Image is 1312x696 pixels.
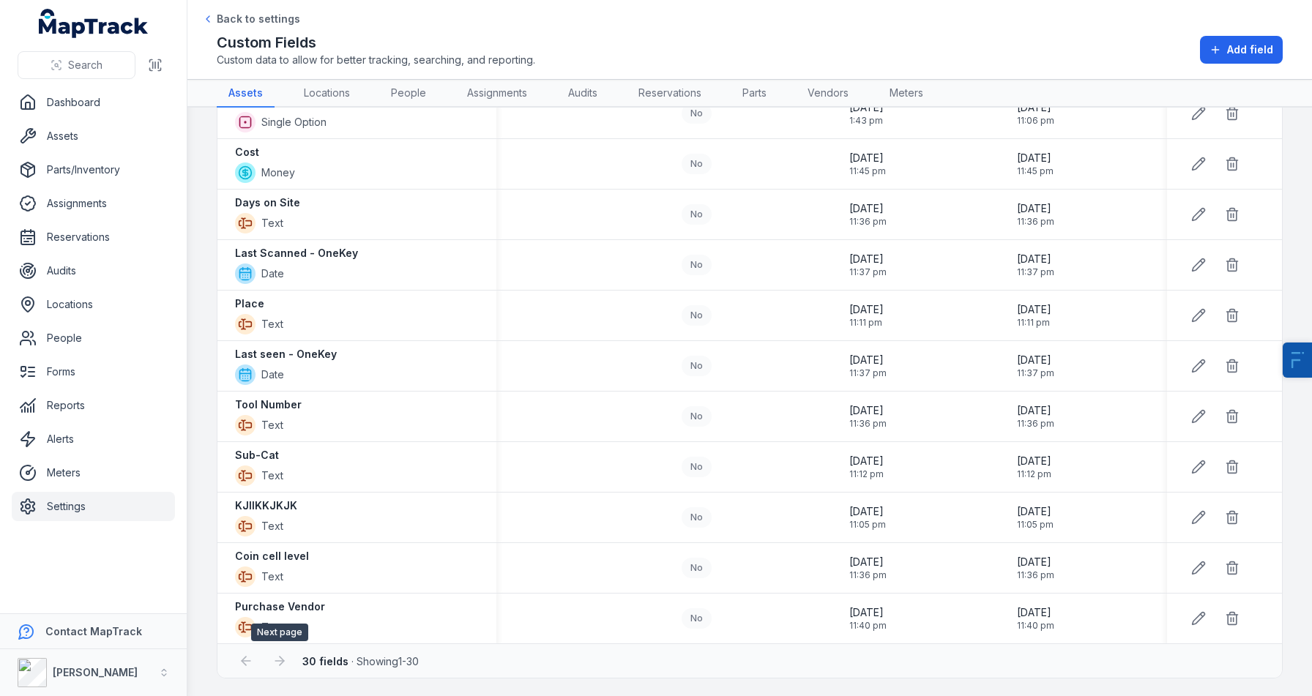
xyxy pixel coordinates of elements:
time: 14/09/2025, 11:37:02 pm [1017,252,1054,278]
span: [DATE] [1017,302,1051,317]
span: 11:36 pm [849,569,887,581]
strong: KJIIKKJKJK [235,498,297,513]
strong: Last Scanned - OneKey [235,246,358,261]
span: [DATE] [1017,201,1054,216]
time: 14/09/2025, 11:36:37 pm [849,403,887,430]
span: 11:37 pm [849,266,887,278]
span: [DATE] [1017,353,1054,367]
span: Text [261,317,283,332]
a: Meters [878,80,935,108]
div: No [682,154,712,174]
div: No [682,406,712,427]
span: Text [261,216,283,231]
div: No [682,103,712,124]
span: 11:37 pm [849,367,887,379]
span: 11:36 pm [849,216,887,228]
div: No [682,255,712,275]
time: 14/09/2025, 11:37:21 pm [849,353,887,379]
span: Add field [1227,42,1273,57]
div: No [682,558,712,578]
strong: 30 fields [302,655,348,667]
span: Date [261,367,284,382]
a: Vendors [796,80,860,108]
time: 14/09/2025, 11:05:56 pm [1017,504,1054,531]
a: Reports [12,391,175,420]
h2: Custom Fields [217,32,535,53]
span: [DATE] [1017,252,1054,266]
span: 11:12 pm [1017,468,1051,480]
span: [DATE] [849,353,887,367]
time: 14/09/2025, 11:12:20 pm [849,454,884,480]
span: [DATE] [849,151,886,165]
span: [DATE] [849,100,884,115]
span: Text [261,620,283,635]
div: No [682,305,712,326]
time: 14/09/2025, 11:36:37 pm [1017,403,1054,430]
strong: Sub-Cat [235,448,279,463]
strong: Coin cell level [235,549,309,564]
div: No [682,204,712,225]
a: Meters [12,458,175,487]
span: Text [261,569,283,584]
span: [DATE] [1017,605,1054,620]
span: 11:36 pm [849,418,887,430]
time: 14/09/2025, 11:37:02 pm [849,252,887,278]
span: [DATE] [849,201,887,216]
span: [DATE] [1017,454,1051,468]
span: [DATE] [849,504,886,519]
strong: [PERSON_NAME] [53,666,138,678]
span: 11:11 pm [1017,317,1051,329]
span: 11:37 pm [1017,266,1054,278]
span: [DATE] [1017,555,1054,569]
a: Reservations [12,222,175,252]
a: Settings [12,492,175,521]
a: Parts [731,80,778,108]
strong: Days on Site [235,195,300,210]
a: Parts/Inventory [12,155,175,184]
a: Audits [12,256,175,285]
time: 14/09/2025, 11:45:36 pm [849,151,886,177]
span: [DATE] [849,252,887,266]
div: No [682,457,712,477]
div: No [682,608,712,629]
a: Dashboard [12,88,175,117]
a: People [379,80,438,108]
span: Money [261,165,295,180]
span: 11:40 pm [1017,620,1054,632]
span: [DATE] [1017,403,1054,418]
strong: Contact MapTrack [45,625,142,637]
a: Audits [556,80,609,108]
time: 14/09/2025, 11:36:43 pm [849,555,887,581]
span: Search [68,58,102,72]
time: 14/09/2025, 11:06:23 pm [1017,100,1054,127]
span: Back to settings [217,12,300,26]
span: 11:36 pm [1017,216,1054,228]
span: [DATE] [849,454,884,468]
span: 11:36 pm [1017,418,1054,430]
span: [DATE] [849,403,887,418]
a: Alerts [12,424,175,454]
time: 14/09/2025, 11:40:25 pm [1017,605,1054,632]
time: 14/09/2025, 11:11:49 pm [849,302,884,329]
span: Date [261,266,284,281]
a: MapTrack [39,9,149,38]
time: 14/09/2025, 11:45:36 pm [1017,151,1054,177]
time: 14/09/2025, 11:12:20 pm [1017,454,1051,480]
span: 11:05 pm [1017,519,1054,531]
span: Single Option [261,115,327,130]
span: Text [261,418,283,433]
span: [DATE] [849,605,887,620]
a: Locations [12,290,175,319]
span: [DATE] [849,302,884,317]
a: Back to settings [202,12,300,26]
span: 1:43 pm [849,115,884,127]
time: 14/09/2025, 11:36:43 pm [1017,555,1054,581]
strong: Purchase Vendor [235,599,325,614]
a: Forms [12,357,175,386]
time: 14/09/2025, 11:36:00 pm [1017,201,1054,228]
strong: Tool Number [235,397,302,412]
a: Locations [292,80,362,108]
span: [DATE] [849,555,887,569]
span: Custom data to allow for better tracking, searching, and reporting. [217,53,535,67]
a: Assignments [455,80,539,108]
